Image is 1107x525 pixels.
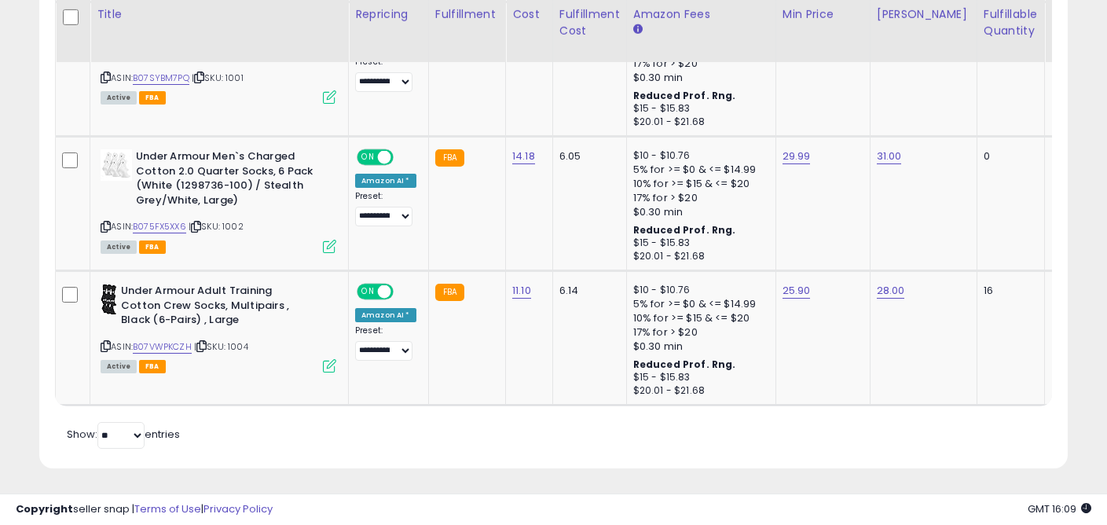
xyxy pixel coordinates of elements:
span: All listings currently available for purchase on Amazon [101,240,137,254]
div: Amazon Fees [633,6,769,23]
span: OFF [391,151,416,164]
a: Privacy Policy [203,501,273,516]
div: 17% for > $20 [633,325,764,340]
div: 10% for >= $15 & <= $20 [633,177,764,191]
span: | SKU: 1004 [194,340,248,353]
div: [PERSON_NAME] [877,6,970,23]
div: $10 - $10.76 [633,284,764,297]
div: 5% for >= $0 & <= $14.99 [633,163,764,177]
div: ASIN: [101,15,336,102]
img: 41Tm8tkMQRL._SL40_.jpg [101,284,117,315]
a: 28.00 [877,283,905,299]
div: $20.01 - $21.68 [633,116,764,129]
a: 25.90 [783,283,811,299]
div: $15 - $15.83 [633,371,764,384]
a: B07VWPKCZH [133,340,192,354]
b: Reduced Prof. Rng. [633,358,736,371]
div: $20.01 - $21.68 [633,250,764,263]
a: 11.10 [512,283,531,299]
b: Under Armour Men`s Charged Cotton 2.0 Quarter Socks, 6 Pack (White (1298736-100) / Stealth Grey/W... [136,149,327,211]
a: B075FX5XX6 [133,220,186,233]
div: ASIN: [101,284,336,371]
div: ASIN: [101,149,336,251]
div: $0.30 min [633,71,764,85]
div: Preset: [355,325,416,361]
div: Amazon AI * [355,174,416,188]
div: 17% for > $20 [633,57,764,71]
div: 17% for > $20 [633,191,764,205]
div: $0.30 min [633,205,764,219]
div: 16 [984,284,1032,298]
strong: Copyright [16,501,73,516]
img: 41KAgfjkYdL._SL40_.jpg [101,149,132,181]
div: 6.05 [559,149,614,163]
div: $20.01 - $21.68 [633,384,764,398]
span: FBA [139,91,166,105]
div: Fulfillment Cost [559,6,620,39]
div: Preset: [355,57,416,92]
span: All listings currently available for purchase on Amazon [101,91,137,105]
a: Terms of Use [134,501,201,516]
small: FBA [435,149,464,167]
div: Title [97,6,342,23]
div: 10% for >= $15 & <= $20 [633,311,764,325]
div: seller snap | | [16,502,273,517]
div: $10 - $10.76 [633,149,764,163]
a: 14.18 [512,149,535,164]
span: All listings currently available for purchase on Amazon [101,360,137,373]
span: FBA [139,360,166,373]
div: $15 - $15.83 [633,237,764,250]
span: | SKU: 1002 [189,220,244,233]
a: 29.99 [783,149,811,164]
span: FBA [139,240,166,254]
span: 2025-09-10 16:09 GMT [1028,501,1091,516]
div: $0.30 min [633,340,764,354]
b: Reduced Prof. Rng. [633,89,736,102]
div: Fulfillment [435,6,499,23]
a: 31.00 [877,149,902,164]
div: Cost [512,6,546,23]
div: Fulfillable Quantity [984,6,1038,39]
div: Repricing [355,6,422,23]
span: OFF [391,285,416,299]
div: 0 [984,149,1032,163]
b: Under Armour Adult Training Cotton Crew Socks, Multipairs , Black (6-Pairs) , Large [121,284,312,332]
div: Amazon AI * [355,308,416,322]
div: $15 - $15.83 [633,102,764,116]
b: Reduced Prof. Rng. [633,223,736,237]
small: Amazon Fees. [633,23,643,37]
span: ON [358,151,378,164]
span: Show: entries [67,427,180,442]
small: FBA [435,284,464,301]
div: Preset: [355,191,416,226]
div: Min Price [783,6,863,23]
div: 6.14 [559,284,614,298]
span: | SKU: 1001 [192,72,244,84]
span: ON [358,285,378,299]
div: 5% for >= $0 & <= $14.99 [633,297,764,311]
a: B07SYBM7PQ [133,72,189,85]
